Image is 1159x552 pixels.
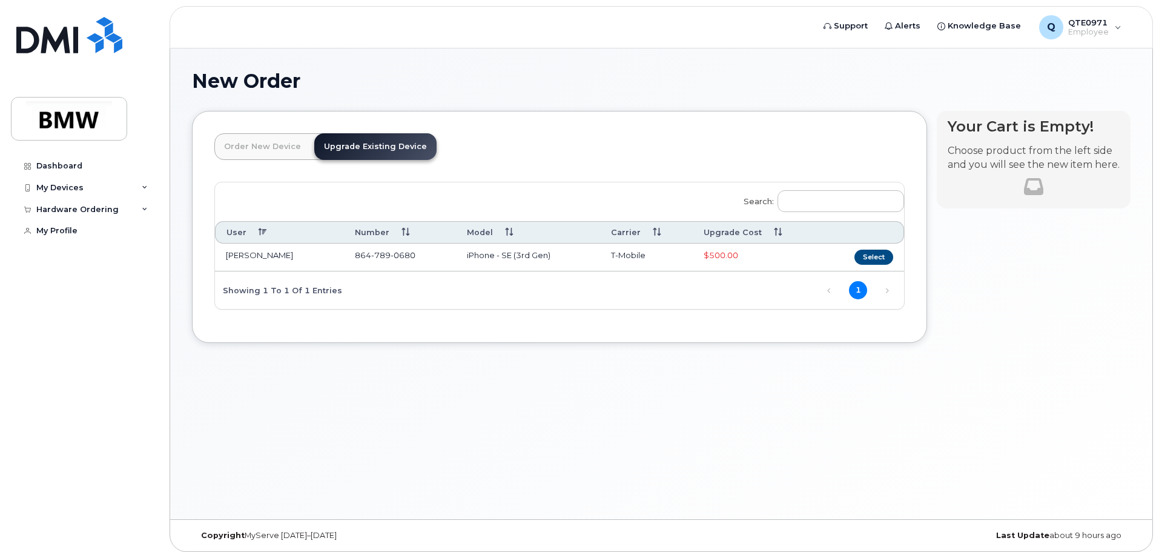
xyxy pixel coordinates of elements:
[820,282,838,300] a: Previous
[736,182,904,216] label: Search:
[192,531,505,540] div: MyServe [DATE]–[DATE]
[817,531,1131,540] div: about 9 hours ago
[456,244,600,271] td: iPhone - SE (3rd Gen)
[192,70,1131,91] h1: New Order
[996,531,1049,540] strong: Last Update
[600,221,693,244] th: Carrier: activate to sort column ascending
[215,221,344,244] th: User: activate to sort column descending
[854,250,893,265] button: Select
[778,190,904,212] input: Search:
[214,133,311,160] a: Order New Device
[878,282,896,300] a: Next
[314,133,437,160] a: Upgrade Existing Device
[693,221,823,244] th: Upgrade Cost: activate to sort column ascending
[948,118,1120,135] h4: Your Cart is Empty!
[1106,499,1150,543] iframe: Messenger Launcher
[600,244,693,271] td: T-Mobile
[456,221,600,244] th: Model: activate to sort column ascending
[201,531,245,540] strong: Copyright
[215,279,342,300] div: Showing 1 to 1 of 1 entries
[371,250,391,260] span: 789
[344,221,456,244] th: Number: activate to sort column ascending
[849,281,867,299] a: 1
[215,244,344,271] td: [PERSON_NAME]
[948,144,1120,172] p: Choose product from the left side and you will see the new item here.
[355,250,415,260] span: 864
[391,250,415,260] span: 0680
[704,250,738,260] span: Full Upgrade Eligibility Date 2026-02-27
